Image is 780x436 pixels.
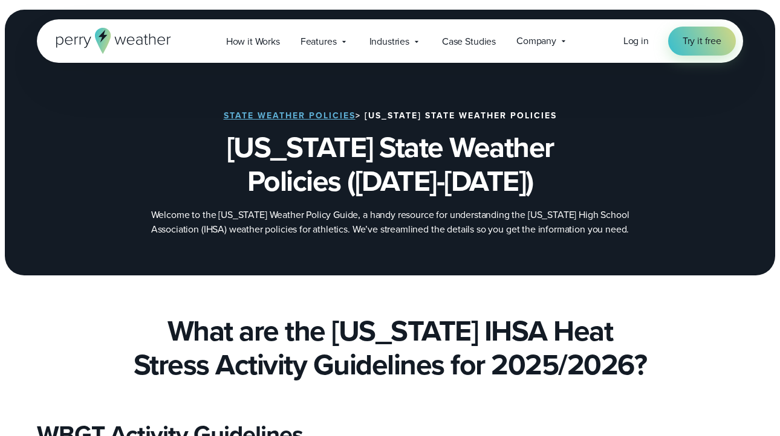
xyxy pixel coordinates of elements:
[224,111,557,121] h3: > [US_STATE] State Weather Policies
[683,34,721,48] span: Try it free
[668,27,736,56] a: Try it free
[442,34,496,49] span: Case Studies
[224,109,356,122] a: State Weather Policies
[216,29,290,54] a: How it Works
[97,130,683,198] h1: [US_STATE] State Weather Policies ([DATE]-[DATE])
[37,314,743,382] h2: What are the [US_STATE] IHSA Heat Stress Activity Guidelines for 2025/2026?
[226,34,280,49] span: How it Works
[623,34,649,48] a: Log in
[148,208,632,237] p: Welcome to the [US_STATE] Weather Policy Guide, a handy resource for understanding the [US_STATE]...
[369,34,409,49] span: Industries
[516,34,556,48] span: Company
[301,34,337,49] span: Features
[432,29,506,54] a: Case Studies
